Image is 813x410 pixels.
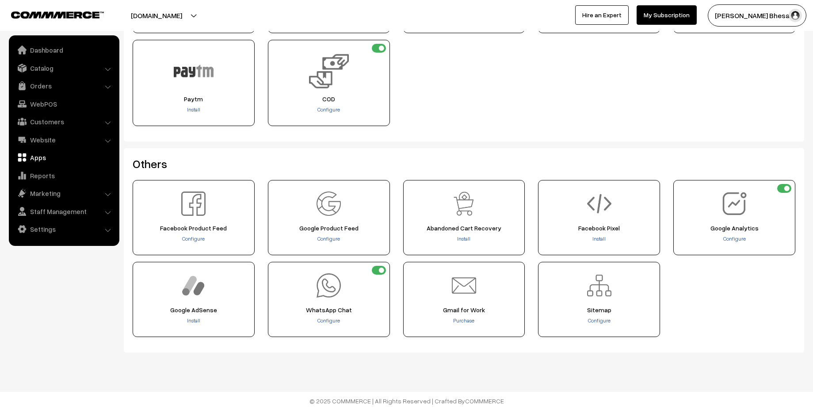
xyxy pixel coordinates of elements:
[133,157,795,171] h2: Others
[11,9,88,19] a: COMMMERCE
[11,132,116,148] a: Website
[309,51,349,91] img: COD
[11,203,116,219] a: Staff Management
[11,149,116,165] a: Apps
[181,273,206,298] img: Google AdSense
[11,60,116,76] a: Catalog
[271,307,387,314] span: WhatsApp Chat
[11,185,116,201] a: Marketing
[453,317,474,324] a: Purchase
[637,5,697,25] a: My Subscription
[465,397,504,405] a: COMMMERCE
[587,273,611,298] img: Sitemap
[722,192,747,216] img: Google Analytics
[317,192,341,216] img: Google Product Feed
[136,96,252,103] span: Paytm
[587,192,611,216] img: Facebook Pixel
[457,235,470,242] a: Install
[406,225,522,232] span: Abandoned Cart Recovery
[271,96,387,103] span: COD
[541,307,657,314] span: Sitemap
[575,5,629,25] a: Hire an Expert
[317,235,340,242] a: Configure
[11,11,104,18] img: COMMMERCE
[317,106,340,113] a: Configure
[789,9,802,22] img: user
[588,317,611,324] a: Configure
[11,168,116,184] a: Reports
[317,273,341,298] img: WhatsApp Chat
[136,225,252,232] span: Facebook Product Feed
[271,225,387,232] span: Google Product Feed
[11,78,116,94] a: Orders
[11,114,116,130] a: Customers
[452,273,476,298] img: Gmail for Work
[317,317,340,324] a: Configure
[187,106,200,113] a: Install
[11,96,116,112] a: WebPOS
[592,235,606,242] a: Install
[182,235,205,242] a: Configure
[11,221,116,237] a: Settings
[406,307,522,314] span: Gmail for Work
[100,4,213,27] button: [DOMAIN_NAME]
[708,4,806,27] button: [PERSON_NAME] Bhesani…
[187,317,200,324] a: Install
[174,51,214,91] img: Paytm
[723,235,746,242] a: Configure
[181,192,206,216] img: Facebook Product Feed
[676,225,792,232] span: Google Analytics
[11,42,116,58] a: Dashboard
[541,225,657,232] span: Facebook Pixel
[136,307,252,314] span: Google AdSense
[452,192,476,216] img: Abandoned Cart Recovery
